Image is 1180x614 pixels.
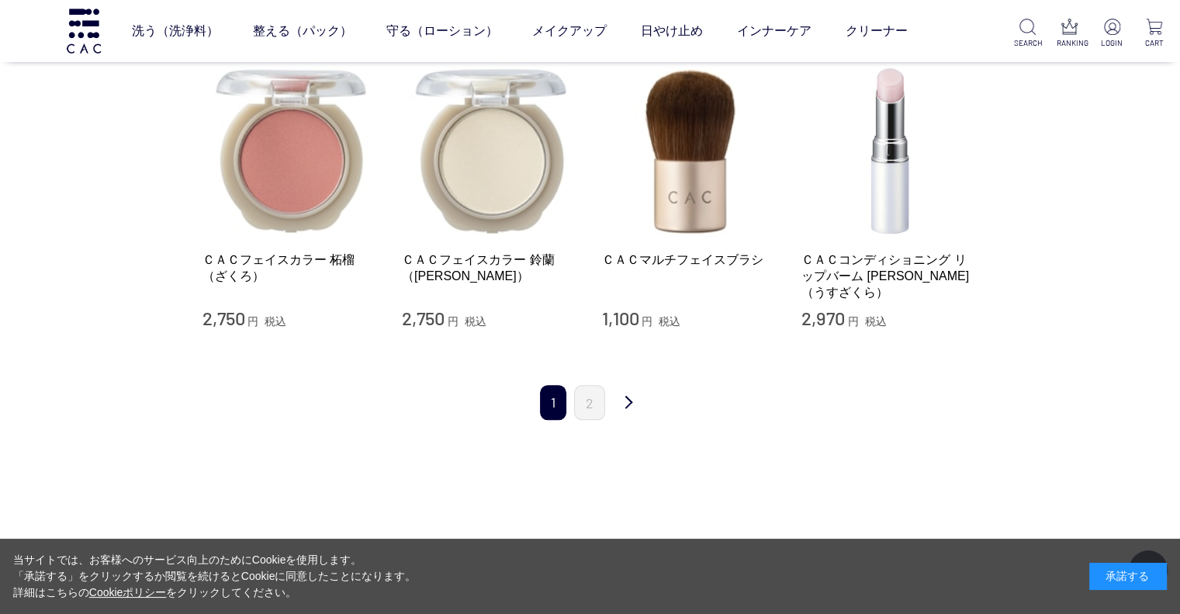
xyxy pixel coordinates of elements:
span: 円 [247,315,258,328]
span: 1,100 [602,307,639,329]
span: 2,750 [402,307,445,329]
img: logo [64,9,103,53]
a: ＣＡＣフェイスカラー 鈴蘭（[PERSON_NAME]） [402,251,579,285]
span: 税込 [265,315,286,328]
a: 2 [574,385,605,420]
span: 円 [848,315,859,328]
a: 守る（ローション） [386,9,498,53]
a: メイクアップ [532,9,607,53]
a: ＣＡＣフェイスカラー 柘榴（ざくろ） [202,251,379,285]
p: SEARCH [1014,37,1041,49]
span: 税込 [659,315,680,328]
a: CART [1140,19,1168,49]
a: 整える（パック） [253,9,352,53]
a: Cookieポリシー [89,586,167,598]
p: RANKING [1057,37,1084,49]
div: 承諾する [1089,563,1167,590]
img: ＣＡＣコンディショニング リップバーム 薄桜（うすざくら） [801,62,978,239]
a: クリーナー [846,9,908,53]
span: 2,970 [801,307,845,329]
a: SEARCH [1014,19,1041,49]
a: ＣＡＣコンディショニング リップバーム [PERSON_NAME]（うすざくら） [801,251,978,301]
img: ＣＡＣフェイスカラー 柘榴（ざくろ） [202,62,379,239]
span: 2,750 [202,307,245,329]
p: CART [1140,37,1168,49]
img: ＣＡＣフェイスカラー 鈴蘭（すずらん） [402,62,579,239]
span: 1 [540,385,566,420]
a: インナーケア [737,9,811,53]
a: 日やけ止め [641,9,703,53]
span: 税込 [465,315,486,328]
span: 税込 [865,315,887,328]
a: LOGIN [1099,19,1126,49]
a: 次 [613,385,644,421]
a: ＣＡＣマルチフェイスブラシ [602,251,779,268]
span: 円 [642,315,652,328]
a: RANKING [1057,19,1084,49]
span: 円 [448,315,459,328]
img: ＣＡＣマルチフェイスブラシ [602,62,779,239]
div: 当サイトでは、お客様へのサービス向上のためにCookieを使用します。 「承諾する」をクリックするか閲覧を続けるとCookieに同意したことになります。 詳細はこちらの をクリックしてください。 [13,552,417,601]
a: 洗う（洗浄料） [132,9,219,53]
p: LOGIN [1099,37,1126,49]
